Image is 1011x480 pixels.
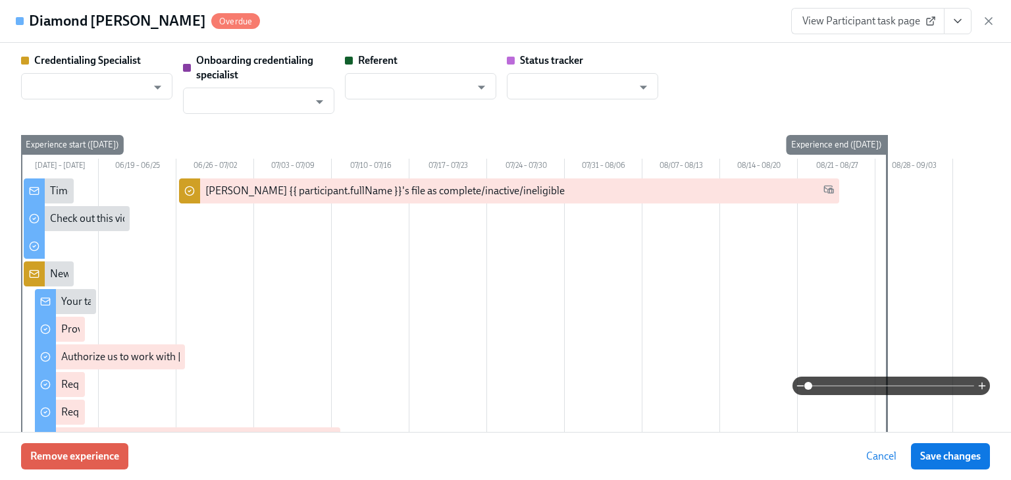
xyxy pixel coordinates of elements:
h4: Diamond [PERSON_NAME] [29,11,206,31]
div: [DATE] – [DATE] [21,159,99,176]
div: 08/07 – 08/13 [642,159,720,176]
strong: Onboarding credentialing specialist [196,54,313,81]
span: View Participant task page [802,14,933,28]
div: 07/24 – 07/30 [487,159,565,176]
div: Experience start ([DATE]) [20,135,124,155]
div: 08/14 – 08/20 [720,159,798,176]
div: Provide us with some extra info for the [US_STATE] state application [61,322,363,336]
div: 07/10 – 07/16 [332,159,409,176]
strong: Referent [358,54,398,67]
span: Save changes [920,450,981,463]
span: Overdue [211,16,260,26]
a: View Participant task page [791,8,945,34]
div: 08/21 – 08/27 [798,159,875,176]
div: [PERSON_NAME] {{ participant.fullName }}'s file as complete/inactive/ineligible [205,184,565,198]
div: New doctor enrolled in OCC licensure process: {{ participant.fullName }} [50,267,373,281]
button: Open [147,77,168,97]
div: Request your JCDNE scores [61,405,186,419]
strong: Status tracker [520,54,583,67]
strong: Credentialing Specialist [34,54,141,67]
div: 07/17 – 07/23 [409,159,487,176]
span: Remove experience [30,450,119,463]
button: Open [309,92,330,112]
button: View task page [944,8,972,34]
button: Cancel [857,443,906,469]
div: 08/28 – 09/03 [875,159,953,176]
div: Check out this video to learn more about the OCC [50,211,270,226]
button: Open [633,77,654,97]
span: Work Email [823,184,834,199]
div: Time to begin your [US_STATE] license application [50,184,274,198]
div: Authorize us to work with [US_STATE] on your behalf [61,350,297,364]
span: Cancel [866,450,896,463]
button: Open [471,77,492,97]
div: 06/26 – 07/02 [176,159,254,176]
button: Remove experience [21,443,128,469]
div: 07/03 – 07/09 [254,159,332,176]
button: Save changes [911,443,990,469]
div: Your tailored to-do list for [US_STATE] licensing process [61,294,309,309]
div: 07/31 – 08/06 [565,159,642,176]
div: 06/19 – 06/25 [99,159,176,176]
div: Experience end ([DATE]) [786,135,887,155]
